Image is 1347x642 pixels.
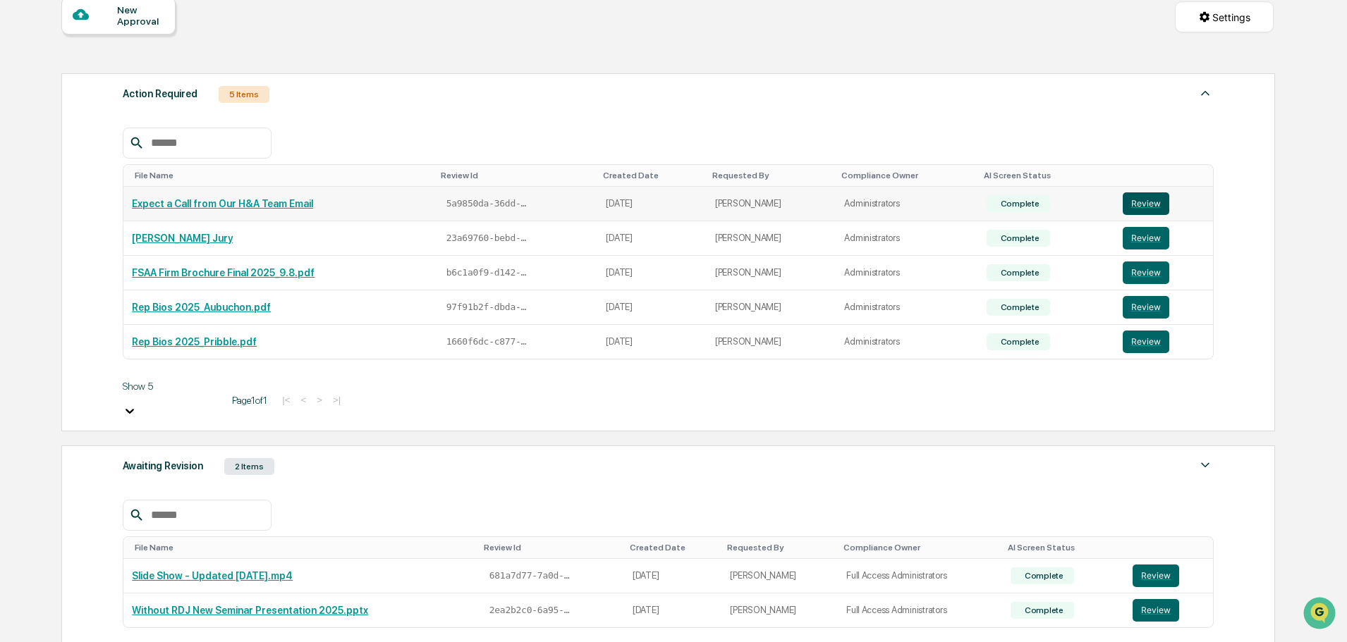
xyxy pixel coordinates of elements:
div: 🖐️ [14,179,25,190]
div: Toggle SortBy [441,171,592,180]
a: Powered byPylon [99,238,171,249]
div: Complete [1022,571,1063,581]
button: Settings [1175,1,1274,32]
div: Toggle SortBy [135,171,429,180]
button: Review [1123,261,1169,284]
div: Start new chat [48,108,231,122]
span: Pylon [140,239,171,249]
td: [PERSON_NAME] [707,221,836,256]
span: Attestations [116,178,175,192]
a: 🔎Data Lookup [8,199,95,224]
span: Data Lookup [28,204,89,218]
img: caret [1197,457,1214,474]
td: [DATE] [597,290,706,325]
a: Slide Show - Updated [DATE].mp4 [132,570,293,581]
div: 5 Items [219,86,269,103]
button: < [296,394,310,406]
button: Review [1123,227,1169,249]
a: Review [1123,296,1205,319]
a: 🗄️Attestations [97,172,181,197]
button: Review [1133,599,1179,622]
td: [DATE] [597,325,706,359]
button: Review [1123,331,1169,353]
a: 🖐️Preclearance [8,172,97,197]
button: Review [1133,564,1179,587]
td: [DATE] [597,221,706,256]
div: Complete [998,337,1040,347]
td: Administrators [836,290,977,325]
td: Full Access Administrators [838,593,1002,627]
a: [PERSON_NAME] Jury [132,233,233,244]
div: Awaiting Revision [123,457,203,475]
td: [DATE] [624,559,722,593]
div: 🗄️ [102,179,114,190]
div: Toggle SortBy [984,171,1109,180]
div: Show 5 [123,381,221,392]
div: Complete [998,302,1040,312]
a: Review [1123,192,1205,215]
td: [DATE] [624,593,722,627]
a: Review [1123,227,1205,249]
span: 5a9850da-36dd-4bd1-aa60-f90e6245bf7b [446,198,531,209]
p: How can we help? [14,30,257,52]
span: 97f91b2f-dbda-4963-8977-d44541b0b281 [446,302,531,313]
button: Start new chat [240,112,257,129]
span: Preclearance [28,178,91,192]
span: Page 1 of 1 [232,395,267,406]
div: Toggle SortBy [630,543,717,553]
a: FSAA Firm Brochure Final 2025_9.8.pdf [132,267,315,278]
div: Toggle SortBy [712,171,830,180]
div: Action Required [123,85,197,103]
a: Review [1123,261,1205,284]
div: Toggle SortBy [1008,543,1119,553]
span: 681a7d77-7a0d-496a-a1b0-8952106e0113 [489,570,574,581]
td: Administrators [836,187,977,221]
div: Toggle SortBy [841,171,972,180]
div: Complete [998,199,1040,209]
td: [PERSON_NAME] [707,187,836,221]
button: Review [1123,192,1169,215]
td: [PERSON_NAME] [707,325,836,359]
div: Toggle SortBy [843,543,996,553]
td: [DATE] [597,256,706,290]
span: b6c1a0f9-d142-4648-ba20-4f5fff4af101 [446,267,531,278]
td: Administrators [836,256,977,290]
a: Review [1133,564,1205,587]
div: We're available if you need us! [48,122,178,133]
td: Full Access Administrators [838,559,1002,593]
div: Toggle SortBy [1126,171,1207,180]
img: 1746055101610-c473b297-6a78-478c-a979-82029cc54cd1 [14,108,39,133]
div: Toggle SortBy [727,543,832,553]
span: 23a69760-bebd-4cd5-ab73-1855df0d9997 [446,233,531,244]
td: [PERSON_NAME] [721,559,838,593]
td: [PERSON_NAME] [721,593,838,627]
div: Complete [998,233,1040,243]
div: Complete [998,268,1040,278]
div: 🔎 [14,206,25,217]
a: Rep Bios 2025_Aubuchon.pdf [132,302,271,313]
div: 2 Items [224,458,274,475]
td: [PERSON_NAME] [707,256,836,290]
div: Toggle SortBy [603,171,700,180]
a: Expect a Call from Our H&A Team Email [132,198,313,209]
a: Without RDJ New Seminar Presentation 2025.pptx [132,605,368,616]
span: 1660f6dc-c877-4a1d-97b5-33d189786c59 [446,336,531,347]
div: New Approval [117,4,164,27]
a: Review [1133,599,1205,622]
button: |< [278,394,294,406]
a: Review [1123,331,1205,353]
button: > [312,394,327,406]
div: Complete [1022,605,1063,615]
span: 2ea2b2c0-6a95-475c-87cc-7fdde2d3a076 [489,605,574,616]
td: [DATE] [597,187,706,221]
img: caret [1197,85,1214,101]
button: Review [1123,296,1169,319]
div: Toggle SortBy [1135,543,1207,553]
div: Toggle SortBy [135,543,472,553]
td: Administrators [836,325,977,359]
td: [PERSON_NAME] [707,290,836,325]
a: Rep Bios 2025_Pribble.pdf [132,336,257,347]
iframe: Open customer support [1302,595,1340,634]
